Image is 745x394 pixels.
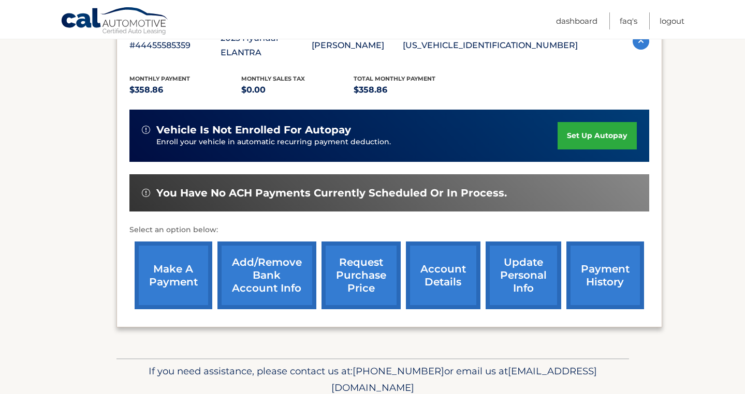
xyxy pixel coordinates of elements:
p: 2023 Hyundai ELANTRA [221,31,312,60]
p: Select an option below: [129,224,649,236]
a: Logout [660,12,684,29]
p: Enroll your vehicle in automatic recurring payment deduction. [156,137,558,148]
a: make a payment [135,241,212,309]
p: $0.00 [241,83,354,97]
span: vehicle is not enrolled for autopay [156,124,351,137]
p: [US_VEHICLE_IDENTIFICATION_NUMBER] [403,38,578,53]
a: FAQ's [620,12,637,29]
a: Add/Remove bank account info [217,241,316,309]
a: Cal Automotive [61,7,169,37]
p: [PERSON_NAME] [312,38,403,53]
img: alert-white.svg [142,126,150,134]
p: $358.86 [129,83,242,97]
span: [PHONE_NUMBER] [353,365,444,377]
p: #44455585359 [129,38,221,53]
span: [EMAIL_ADDRESS][DOMAIN_NAME] [331,365,597,393]
span: Monthly sales Tax [241,75,305,82]
img: alert-white.svg [142,189,150,197]
p: $358.86 [354,83,466,97]
span: Monthly Payment [129,75,190,82]
a: update personal info [486,241,561,309]
a: request purchase price [322,241,401,309]
a: Dashboard [556,12,597,29]
a: payment history [566,241,644,309]
span: You have no ACH payments currently scheduled or in process. [156,187,507,200]
span: Total Monthly Payment [354,75,435,82]
img: accordion-active.svg [633,33,649,50]
a: account details [406,241,480,309]
a: set up autopay [558,122,636,149]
